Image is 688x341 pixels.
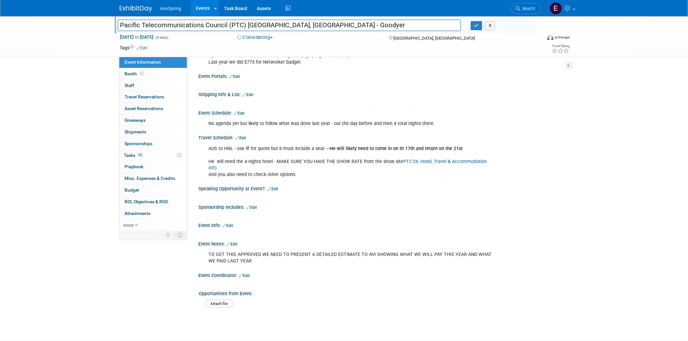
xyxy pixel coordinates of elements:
a: Edit [227,242,237,246]
span: Shipments [125,129,146,134]
a: Sponsorships [119,138,187,149]
a: Playbook [119,161,187,172]
a: Asset Reservations [119,103,187,114]
a: Edit [243,93,253,97]
a: Edit [246,205,257,210]
div: Operations: Global- then what the thing was (fight, registration, etc) Last year we did $775 for ... [204,49,497,69]
span: Asset Reservations [125,106,163,111]
span: ROI, Objectives & ROO [125,199,168,204]
div: Travel Schedule: [198,133,568,141]
a: Edit [222,223,233,228]
div: TO GET THIS APPROVED WE NEED TO PRESENT A DETAILED ESTIMATE TO AVI SHOWING WHAT WE WILL PAY THIS ... [204,248,497,268]
img: Format-Inperson.png [547,35,554,40]
div: Event Info: [198,221,568,229]
a: Edit [268,187,278,191]
div: Speaking Opportunity at Event?: [198,184,568,192]
a: ROI, Objectives & ROO [119,196,187,208]
td: Toggle Event Tabs [174,231,187,239]
span: to [134,34,140,40]
a: Budget [119,184,187,196]
a: Travel Reservations [119,91,187,103]
a: Attachments [119,208,187,219]
span: Sponsorships [125,141,152,146]
span: Attachments [125,211,151,216]
a: Edit [229,74,240,79]
span: more [123,222,134,228]
span: Misc. Expenses & Credits [125,176,175,181]
span: Travel Reservations [125,94,164,99]
span: [GEOGRAPHIC_DATA], [GEOGRAPHIC_DATA] [393,36,475,41]
a: Misc. Expenses & Credits [119,173,187,184]
a: Booth [119,68,187,80]
a: Tasks0% [119,150,187,161]
div: Shipping Info & List: [198,90,568,98]
a: Event Information [119,57,187,68]
a: more [119,220,187,231]
span: Giveaways [125,118,146,123]
div: Event Coordinator: [198,271,568,279]
div: Event Portals: [198,71,568,80]
td: Tags [120,44,147,51]
span: AireSpring [160,6,181,11]
span: Search [520,6,535,11]
a: Search [511,3,541,14]
span: Booth [125,71,145,76]
a: Edit [239,273,250,278]
div: Event Format [503,34,570,44]
div: No agenda yet but likely to follow what was done last year - out the day before and then 4 total ... [204,117,497,130]
a: Edit [137,46,147,50]
a: Staff [119,80,187,91]
span: Playbook [125,164,143,169]
a: Edit [235,136,246,140]
div: Event Schedule: [198,108,568,117]
div: Sponsorship Includes: [198,202,568,211]
td: Personalize Event Tab Strip [163,231,174,239]
span: Booth not reserved yet [139,71,145,76]
div: Event Rating [552,44,570,48]
span: Event Information [125,59,161,65]
span: Tasks [124,153,144,158]
span: [DATE] [DATE] [120,34,154,40]
button: Considering [235,34,275,41]
img: ExhibitDay [120,6,152,12]
span: Staff [125,83,134,88]
div: AUS to HNL - use llf for quote but it must include a seat --- He will need the 4 nights hotel - M... [204,142,497,181]
span: 0% [137,153,144,158]
span: (4 days) [155,35,168,40]
a: Giveaways [119,115,187,126]
b: He will likely need to come in on th 17th and return on the 21st [330,146,463,151]
img: erica arjona [550,2,562,15]
div: Event Notes: [198,239,568,247]
div: Opportunities from Event: [199,289,565,297]
div: In-Person [555,35,570,40]
a: Shipments [119,126,187,138]
button: X [485,21,495,30]
a: Edit [234,111,245,116]
span: Budget [125,187,139,193]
